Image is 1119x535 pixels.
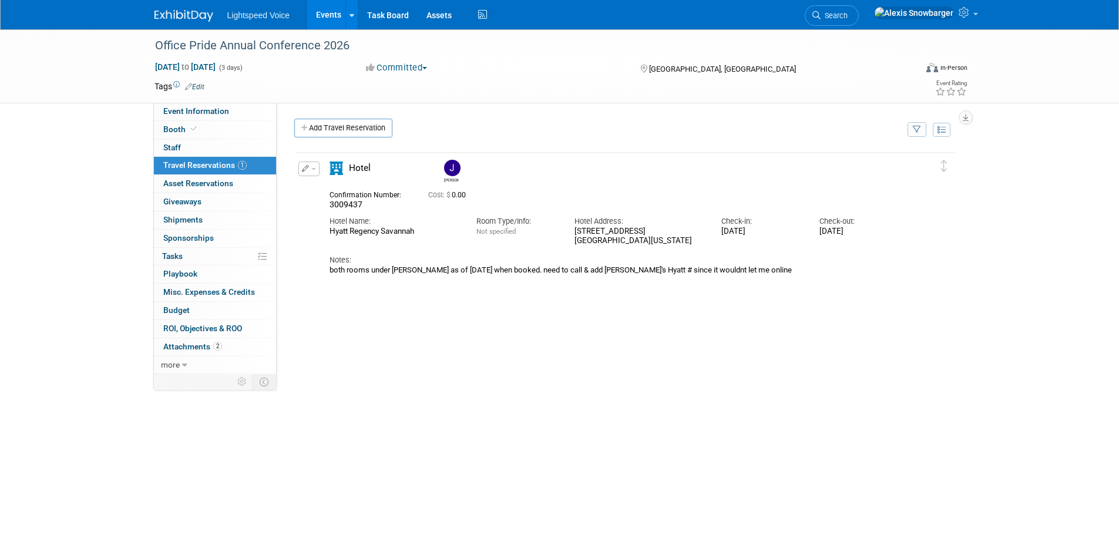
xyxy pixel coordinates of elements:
span: Sponsorships [163,233,214,243]
span: Booth [163,125,199,134]
span: Search [821,11,848,20]
span: Lightspeed Voice [227,11,290,20]
div: Office Pride Annual Conference 2026 [151,35,899,56]
a: Staff [154,139,276,157]
span: 1 [238,161,247,170]
span: to [180,62,191,72]
span: Playbook [163,269,197,278]
div: Event Format [847,61,968,79]
i: Filter by Traveler [913,126,921,134]
i: Hotel [330,161,343,175]
a: Edit [185,83,204,91]
span: Misc. Expenses & Credits [163,287,255,297]
span: Giveaways [163,197,201,206]
div: [STREET_ADDRESS] [GEOGRAPHIC_DATA][US_STATE] [574,227,704,247]
div: Joel Poythress [441,160,462,183]
a: Sponsorships [154,230,276,247]
a: Event Information [154,103,276,120]
span: (3 days) [218,64,243,72]
span: Staff [163,143,181,152]
span: [GEOGRAPHIC_DATA], [GEOGRAPHIC_DATA] [649,65,796,73]
td: Toggle Event Tabs [252,374,276,389]
span: Tasks [162,251,183,261]
div: Room Type/Info: [476,216,557,227]
span: 3009437 [330,200,362,209]
span: Shipments [163,215,203,224]
a: Playbook [154,265,276,283]
a: Search [805,5,859,26]
span: more [161,360,180,369]
span: ROI, Objectives & ROO [163,324,242,333]
a: Giveaways [154,193,276,211]
img: Alexis Snowbarger [874,6,954,19]
td: Tags [154,80,204,92]
span: Cost: $ [428,191,452,199]
img: Format-Inperson.png [926,63,938,72]
i: Click and drag to move item [941,160,947,172]
div: Hotel Address: [574,216,704,227]
span: 0.00 [428,191,471,199]
span: Event Information [163,106,229,116]
div: [DATE] [819,227,900,237]
i: Booth reservation complete [191,126,197,132]
img: Joel Poythress [444,160,461,176]
div: Hotel Name: [330,216,459,227]
a: Budget [154,302,276,319]
a: Travel Reservations1 [154,157,276,174]
div: Check-out: [819,216,900,227]
span: Budget [163,305,190,315]
span: Asset Reservations [163,179,233,188]
a: Add Travel Reservation [294,119,392,137]
span: Not specified [476,227,516,235]
a: Tasks [154,248,276,265]
div: Notes: [330,255,900,265]
div: Hyatt Regency Savannah [330,227,459,237]
span: Travel Reservations [163,160,247,170]
a: more [154,356,276,374]
a: Booth [154,121,276,139]
span: [DATE] [DATE] [154,62,216,72]
img: ExhibitDay [154,10,213,22]
button: Committed [362,62,432,74]
div: both rooms under [PERSON_NAME] as of [DATE] when booked. need to call & add [PERSON_NAME]'s Hyatt... [330,265,900,275]
div: Check-in: [721,216,802,227]
span: Attachments [163,342,222,351]
a: Shipments [154,211,276,229]
div: In-Person [940,63,967,72]
span: Hotel [349,163,371,173]
div: Joel Poythress [444,176,459,183]
div: Confirmation Number: [330,187,411,200]
a: Asset Reservations [154,175,276,193]
a: ROI, Objectives & ROO [154,320,276,338]
div: Event Rating [935,80,967,86]
td: Personalize Event Tab Strip [232,374,253,389]
div: [DATE] [721,227,802,237]
a: Misc. Expenses & Credits [154,284,276,301]
a: Attachments2 [154,338,276,356]
span: 2 [213,342,222,351]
